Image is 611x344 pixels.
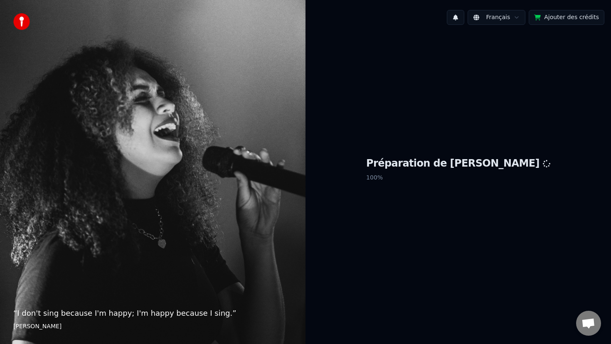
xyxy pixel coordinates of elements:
a: Ouvrir le chat [576,311,601,336]
h1: Préparation de [PERSON_NAME] [366,157,550,170]
img: youka [13,13,30,30]
button: Ajouter des crédits [529,10,604,25]
footer: [PERSON_NAME] [13,322,292,331]
p: 100 % [366,170,550,185]
p: “ I don't sing because I'm happy; I'm happy because I sing. ” [13,307,292,319]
